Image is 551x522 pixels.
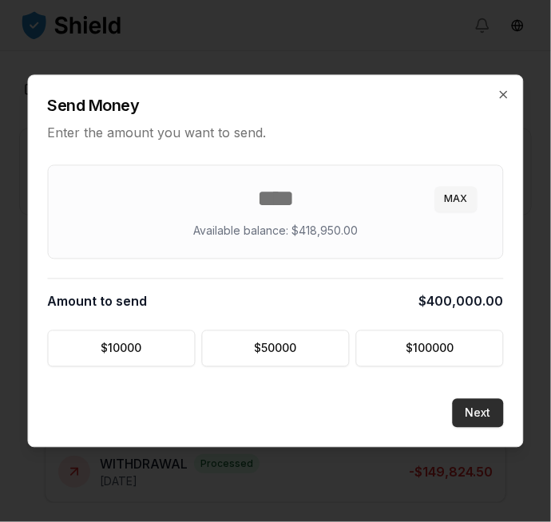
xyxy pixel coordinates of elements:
button: $50000 [202,330,350,367]
button: $100000 [356,330,504,367]
span: Amount to send [48,292,148,311]
button: MAX [435,187,478,212]
span: $400,000.00 [419,292,504,311]
button: $10000 [48,330,196,367]
p: Enter the amount you want to send. [48,124,504,143]
p: Available balance: $418,950.00 [193,223,358,239]
h2: Send Money [48,95,504,117]
button: Next [453,399,504,428]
